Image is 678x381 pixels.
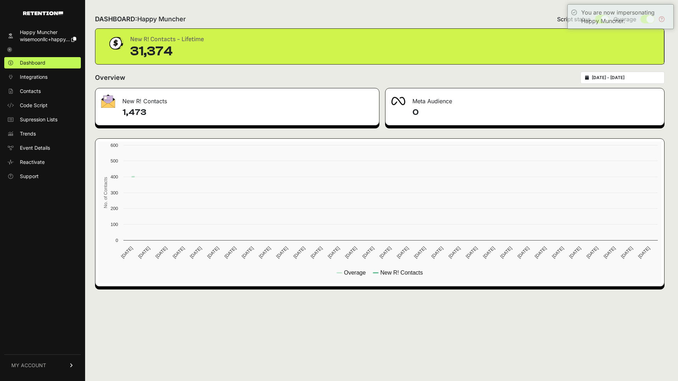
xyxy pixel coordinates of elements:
[4,128,81,139] a: Trends
[20,102,48,109] span: Code Script
[361,245,375,259] text: [DATE]
[20,59,45,66] span: Dashboard
[396,245,410,259] text: [DATE]
[103,177,108,208] text: No. of Contacts
[137,245,151,259] text: [DATE]
[258,245,272,259] text: [DATE]
[116,238,118,243] text: 0
[385,88,664,110] div: Meta Audience
[4,171,81,182] a: Support
[101,94,115,108] img: fa-envelope-19ae18322b30453b285274b1b8af3d052b27d846a4fbe8435d1a52b978f639a2.png
[23,11,63,15] img: Retention.com
[130,44,204,59] div: 31,374
[380,270,423,276] text: New R! Contacts
[11,362,46,369] span: MY ACCOUNT
[412,107,658,118] h4: 0
[137,15,186,23] span: Happy Muncher
[20,116,57,123] span: Supression Lists
[111,190,118,195] text: 300
[4,100,81,111] a: Code Script
[4,27,81,45] a: Happy Muncher wisemoonllc+happy...
[4,114,81,125] a: Supression Lists
[111,143,118,148] text: 600
[189,245,203,259] text: [DATE]
[534,245,548,259] text: [DATE]
[275,245,289,259] text: [DATE]
[95,88,379,110] div: New R! Contacts
[310,245,323,259] text: [DATE]
[378,245,392,259] text: [DATE]
[4,156,81,168] a: Reactivate
[4,85,81,97] a: Contacts
[20,73,48,81] span: Integrations
[130,34,204,44] div: New R! Contacts - Lifetime
[20,36,70,42] span: wisemoonllc+happy...
[20,144,50,151] span: Event Details
[391,97,405,105] img: fa-meta-2f981b61bb99beabf952f7030308934f19ce035c18b003e963880cc3fabeebb7.png
[637,245,651,259] text: [DATE]
[585,245,599,259] text: [DATE]
[111,222,118,227] text: 100
[95,73,125,83] h2: Overview
[413,245,427,259] text: [DATE]
[516,245,530,259] text: [DATE]
[122,107,373,118] h4: 1,473
[448,245,461,259] text: [DATE]
[465,245,478,259] text: [DATE]
[557,15,591,23] span: Script status
[4,57,81,68] a: Dashboard
[223,245,237,259] text: [DATE]
[344,245,358,259] text: [DATE]
[602,245,616,259] text: [DATE]
[154,245,168,259] text: [DATE]
[111,206,118,211] text: 200
[430,245,444,259] text: [DATE]
[95,14,186,24] h2: DASHBOARD:
[120,245,134,259] text: [DATE]
[20,159,45,166] span: Reactivate
[581,8,670,25] div: You are now impersonating Happy Muncher.
[20,173,39,180] span: Support
[344,270,366,276] text: Overage
[292,245,306,259] text: [DATE]
[206,245,220,259] text: [DATE]
[620,245,634,259] text: [DATE]
[4,354,81,376] a: MY ACCOUNT
[482,245,496,259] text: [DATE]
[111,158,118,164] text: 500
[20,130,36,137] span: Trends
[499,245,513,259] text: [DATE]
[4,71,81,83] a: Integrations
[4,142,81,154] a: Event Details
[107,34,124,52] img: dollar-coin-05c43ed7efb7bc0c12610022525b4bbbb207c7efeef5aecc26f025e68dcafac9.png
[20,88,41,95] span: Contacts
[20,29,76,36] div: Happy Muncher
[551,245,565,259] text: [DATE]
[240,245,254,259] text: [DATE]
[111,174,118,180] text: 400
[172,245,185,259] text: [DATE]
[327,245,341,259] text: [DATE]
[568,245,582,259] text: [DATE]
